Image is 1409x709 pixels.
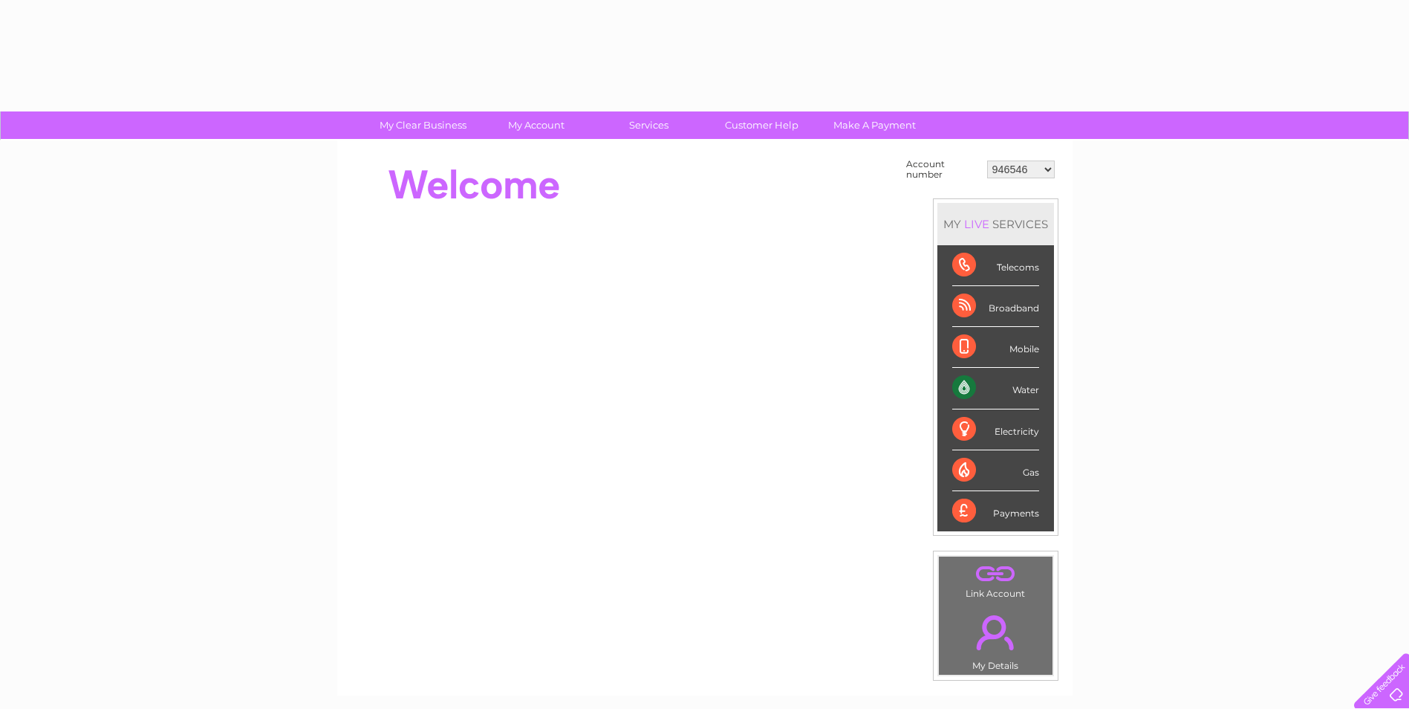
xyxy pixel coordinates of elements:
div: Broadband [952,286,1039,327]
a: Services [588,111,710,139]
div: MY SERVICES [937,203,1054,245]
div: Mobile [952,327,1039,368]
div: LIVE [961,217,992,231]
td: Link Account [938,556,1053,603]
a: My Account [475,111,597,139]
div: Water [952,368,1039,409]
a: . [943,560,1049,586]
a: My Clear Business [362,111,484,139]
div: Electricity [952,409,1039,450]
td: My Details [938,603,1053,676]
a: . [943,606,1049,658]
div: Gas [952,450,1039,491]
a: Customer Help [700,111,823,139]
div: Telecoms [952,245,1039,286]
td: Account number [902,155,983,184]
div: Payments [952,491,1039,531]
a: Make A Payment [813,111,936,139]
